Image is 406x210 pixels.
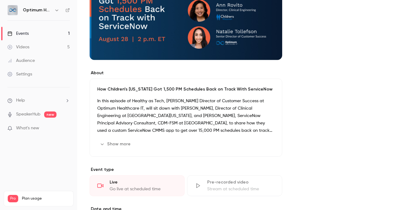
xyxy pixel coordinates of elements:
div: Audience [7,58,35,64]
h6: Optimum Healthcare IT [23,7,52,13]
span: Plan usage [22,196,69,201]
div: Pre-recorded videoStream at scheduled time [187,175,282,196]
div: Videos [7,44,29,50]
button: Show more [97,139,134,149]
span: Help [16,97,25,104]
p: How Children’s [US_STATE] Got 1,500 PM Schedules Back on Track With ServiceNow [97,86,274,92]
label: About [90,70,282,76]
span: What's new [16,125,39,131]
div: Events [7,30,29,37]
div: Settings [7,71,32,77]
span: new [44,111,57,118]
img: Optimum Healthcare IT [8,5,18,15]
li: help-dropdown-opener [7,97,70,104]
span: Pro [8,195,18,202]
div: Stream at scheduled time [207,186,274,192]
div: Go live at scheduled time [110,186,177,192]
div: Pre-recorded video [207,179,274,185]
iframe: Noticeable Trigger [62,126,70,131]
div: Live [110,179,177,185]
p: In this episode of Healthy as Tech, [PERSON_NAME] Director of Customer Success at Optimum Healthc... [97,97,274,134]
p: Event type [90,167,282,173]
a: SpeakerHub [16,111,40,118]
div: LiveGo live at scheduled time [90,175,185,196]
